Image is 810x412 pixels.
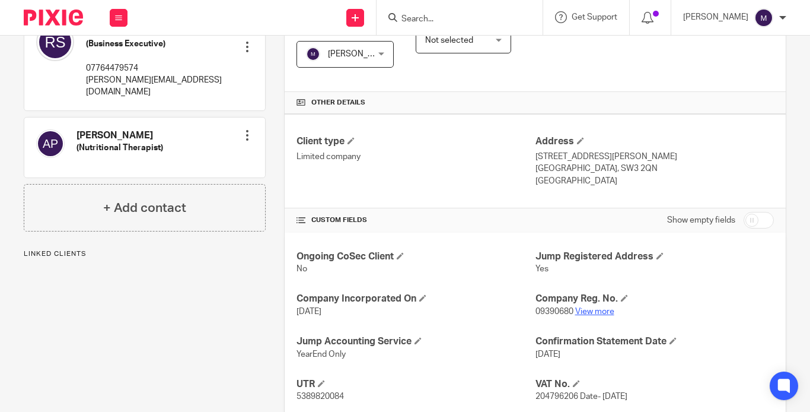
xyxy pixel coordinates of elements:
[535,135,774,148] h4: Address
[76,142,163,154] h5: (Nutritional Therapist)
[24,249,266,259] p: Linked clients
[535,175,774,187] p: [GEOGRAPHIC_DATA]
[86,38,226,50] h5: (Business Executive)
[535,392,627,401] span: 204796206 Date- [DATE]
[425,36,473,45] span: Not selected
[76,129,163,142] h4: [PERSON_NAME]
[296,350,346,359] span: YearEnd Only
[296,308,321,316] span: [DATE]
[754,8,773,27] img: svg%3E
[667,214,735,226] label: Show empty fields
[296,251,535,263] h4: Ongoing CoSec Client
[535,350,560,359] span: [DATE]
[296,135,535,148] h4: Client type
[296,215,535,225] h4: CUSTOM FIELDS
[296,151,535,163] p: Limited company
[296,392,344,401] span: 5389820084
[86,62,226,74] p: 07764479574
[400,14,507,25] input: Search
[296,265,307,273] span: No
[575,308,614,316] a: View more
[535,251,774,263] h4: Jump Registered Address
[572,13,617,21] span: Get Support
[36,23,74,61] img: svg%3E
[311,98,365,107] span: Other details
[535,151,774,163] p: [STREET_ADDRESS][PERSON_NAME]
[535,335,774,348] h4: Confirmation Statement Date
[535,265,548,273] span: Yes
[535,293,774,305] h4: Company Reg. No.
[535,163,774,175] p: [GEOGRAPHIC_DATA], SW3 2QN
[24,9,83,26] img: Pixie
[103,199,186,217] h4: + Add contact
[306,47,320,61] img: svg%3E
[296,335,535,348] h4: Jump Accounting Service
[36,129,65,158] img: svg%3E
[296,378,535,391] h4: UTR
[328,50,393,58] span: [PERSON_NAME]
[683,11,748,23] p: [PERSON_NAME]
[535,378,774,391] h4: VAT No.
[535,308,573,316] span: 09390680
[296,293,535,305] h4: Company Incorporated On
[86,74,226,99] p: [PERSON_NAME][EMAIL_ADDRESS][DOMAIN_NAME]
